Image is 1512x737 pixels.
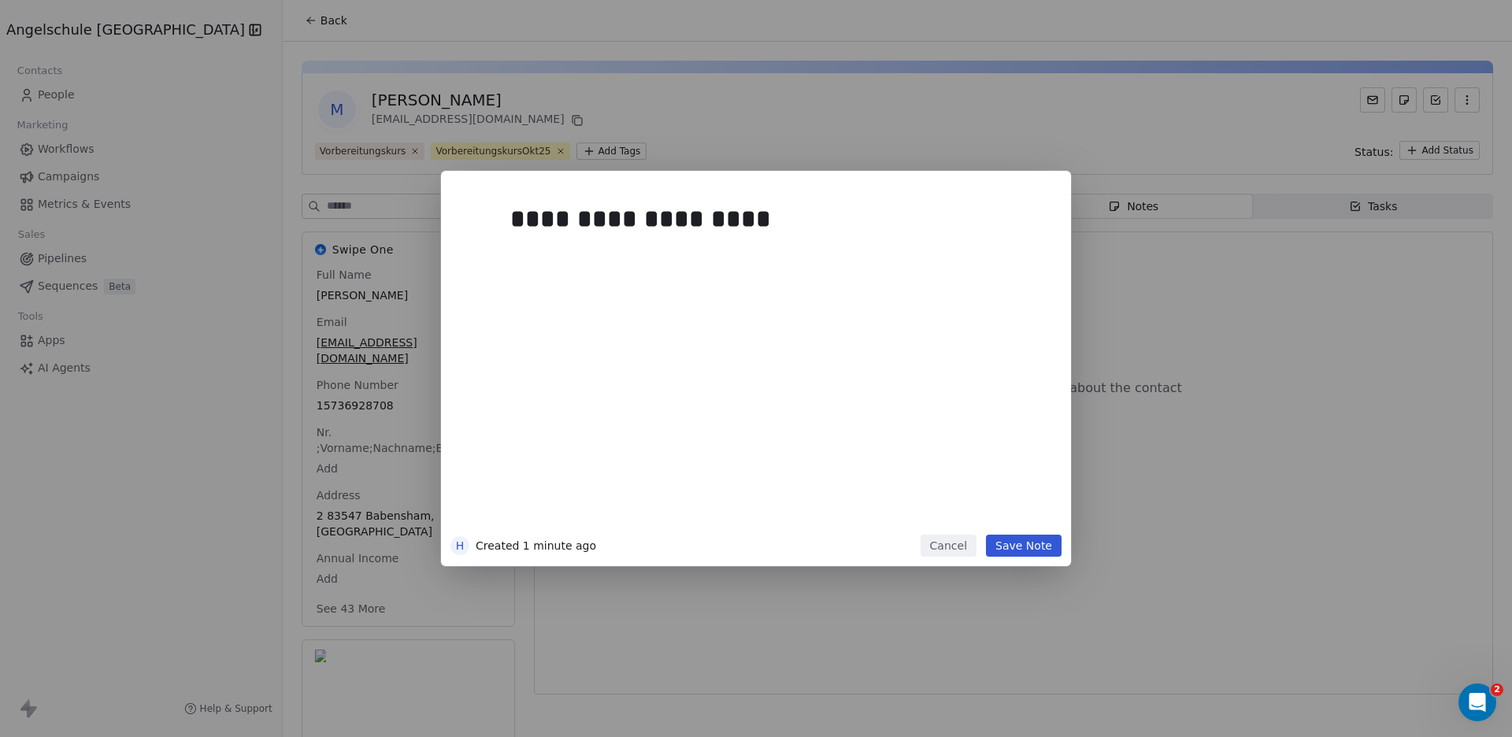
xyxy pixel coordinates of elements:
span: Created 1 minute ago [476,538,596,554]
iframe: Intercom live chat [1458,683,1496,721]
span: 2 [1491,683,1503,696]
span: H [450,536,469,555]
button: Save Note [986,535,1062,557]
button: Cancel [921,535,976,557]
